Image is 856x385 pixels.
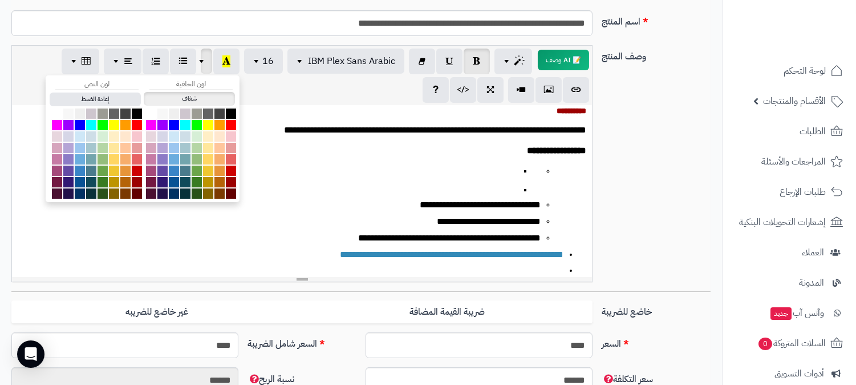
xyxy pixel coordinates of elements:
[729,178,849,206] a: طلبات الإرجاع
[144,92,235,106] button: شفاف
[597,300,715,319] label: خاضع للضريبة
[802,244,824,260] span: العملاء
[17,340,44,368] div: Open Intercom Messenger
[729,239,849,266] a: العملاء
[769,305,824,321] span: وآتس آب
[729,57,849,85] a: لوحة التحكم
[729,118,849,145] a: الطلبات
[302,300,593,324] label: ضريبة القيمة المضافة
[799,275,824,291] span: المدونة
[729,208,849,236] a: إشعارات التحويلات البنكية
[800,123,826,139] span: الطلبات
[761,154,826,170] span: المراجعات والأسئلة
[763,93,826,109] span: الأقسام والمنتجات
[262,54,274,68] span: 16
[55,79,139,90] div: لون النص
[780,184,826,200] span: طلبات الإرجاع
[729,269,849,296] a: المدونة
[11,300,302,324] label: غير خاضع للضريبه
[538,50,589,70] button: 📝 AI وصف
[784,63,826,79] span: لوحة التحكم
[149,79,233,90] div: لون الخلفية
[729,299,849,327] a: وآتس آبجديد
[778,29,845,53] img: logo-2.png
[758,338,772,350] span: 0
[597,332,715,351] label: السعر
[774,366,824,382] span: أدوات التسويق
[597,45,715,63] label: وصف المنتج
[308,54,395,68] span: IBM Plex Sans Arabic
[287,49,404,74] button: IBM Plex Sans Arabic
[757,335,826,351] span: السلات المتروكة
[729,148,849,175] a: المراجعات والأسئلة
[770,307,792,320] span: جديد
[244,49,283,74] button: 16
[243,332,361,351] label: السعر شامل الضريبة
[597,10,715,29] label: اسم المنتج
[729,330,849,357] a: السلات المتروكة0
[50,93,141,106] button: إعادة الضبط
[739,214,826,230] span: إشعارات التحويلات البنكية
